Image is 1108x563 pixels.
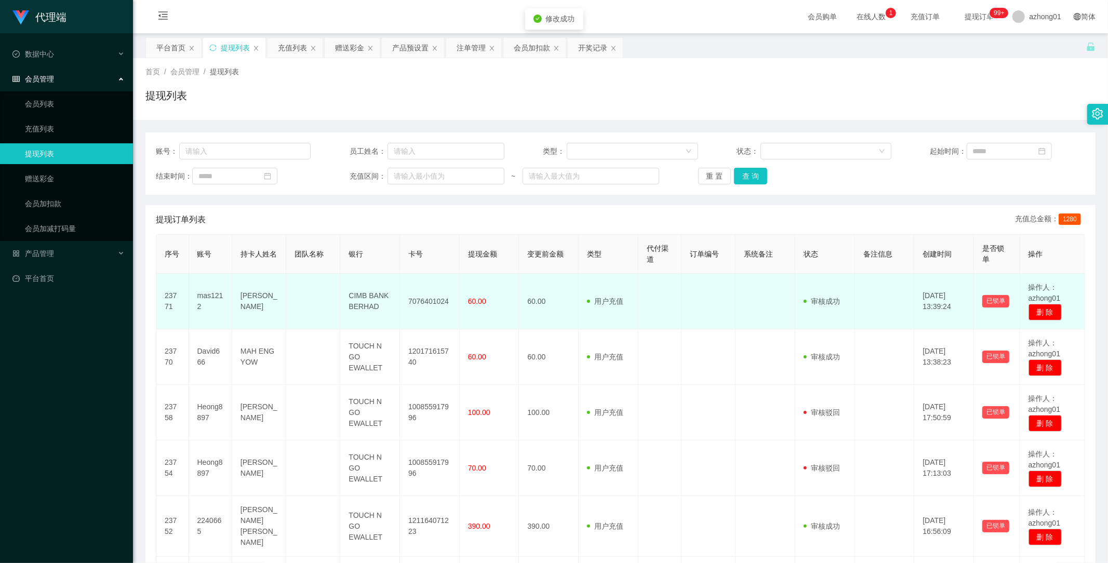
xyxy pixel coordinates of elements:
input: 请输入最大值为 [523,168,659,184]
span: 提现金额 [468,250,497,258]
td: 23752 [156,496,189,557]
i: 图标: close [367,45,373,51]
button: 已锁单 [982,462,1009,474]
div: 提现列表 [221,38,250,58]
td: 23754 [156,440,189,496]
p: 1 [889,8,893,18]
span: 变更前金额 [527,250,564,258]
td: [PERSON_NAME] [232,440,286,496]
td: 70.00 [519,440,579,496]
div: 充值列表 [278,38,307,58]
div: 会员加扣款 [514,38,550,58]
div: 产品预设置 [392,38,429,58]
button: 删 除 [1029,304,1062,320]
i: 图标: global [1074,13,1081,20]
span: 用户充值 [587,408,623,417]
td: Heong8897 [189,385,232,440]
td: 23771 [156,274,189,329]
td: TOUCH N GO EWALLET [340,496,400,557]
div: 赠送彩金 [335,38,364,58]
span: 数据中心 [12,50,54,58]
a: 会员列表 [25,93,125,114]
a: 会员加减打码量 [25,218,125,239]
span: 序号 [165,250,179,258]
span: 审核成功 [804,353,840,361]
input: 请输入最小值为 [388,168,504,184]
span: 审核成功 [804,522,840,530]
span: 操作人：azhong01 [1029,450,1061,469]
input: 请输入 [179,143,311,159]
span: 用户充值 [587,464,623,472]
span: 用户充值 [587,353,623,361]
td: 60.00 [519,329,579,385]
span: 产品管理 [12,249,54,258]
div: 充值总金额： [1015,213,1085,226]
button: 删 除 [1029,471,1062,487]
button: 已锁单 [982,351,1009,363]
img: logo.9652507e.png [12,10,29,25]
td: David666 [189,329,232,385]
span: 1280 [1059,213,1081,225]
button: 删 除 [1029,359,1062,376]
td: TOUCH N GO EWALLET [340,385,400,440]
a: 提现列表 [25,143,125,164]
i: 图标: close [553,45,559,51]
span: 充值订单 [905,13,945,20]
button: 已锁单 [982,520,1009,532]
i: 图标: appstore-o [12,250,20,257]
td: 121164071223 [400,496,460,557]
span: 账号： [156,146,179,157]
button: 删 除 [1029,415,1062,432]
span: / [164,68,166,76]
span: ~ [504,171,523,182]
i: 图标: down [879,148,885,155]
span: 团队名称 [295,250,324,258]
span: 订单编号 [690,250,719,258]
td: 100.00 [519,385,579,440]
td: CIMB BANK BERHAD [340,274,400,329]
span: 状态： [737,146,760,157]
span: 状态 [804,250,818,258]
span: 操作人：azhong01 [1029,339,1061,358]
span: 操作人：azhong01 [1029,283,1061,302]
span: 审核驳回 [804,464,840,472]
i: 图标: setting [1092,108,1103,119]
span: 提现列表 [210,68,239,76]
span: 首页 [145,68,160,76]
a: 赠送彩金 [25,168,125,189]
span: 代付渠道 [647,244,669,263]
h1: 代理端 [35,1,66,34]
span: 100.00 [468,408,490,417]
div: 注单管理 [457,38,486,58]
span: 账号 [197,250,212,258]
span: 60.00 [468,353,486,361]
span: 系统备注 [744,250,773,258]
div: 开奖记录 [578,38,607,58]
h1: 提现列表 [145,88,187,103]
td: Heong8897 [189,440,232,496]
td: [DATE] 16:56:09 [914,496,974,557]
td: 120171615740 [400,329,460,385]
a: 图标: dashboard平台首页 [12,268,125,289]
span: 操作人：azhong01 [1029,394,1061,413]
td: 2240665 [189,496,232,557]
input: 请输入 [388,143,504,159]
i: icon: check-circle [533,15,542,23]
button: 查 询 [734,168,767,184]
i: 图标: close [610,45,617,51]
span: 操作人：azhong01 [1029,508,1061,527]
span: 提现订单 [959,13,999,20]
span: 类型： [543,146,567,157]
i: 图标: close [432,45,438,51]
i: 图标: calendar [1038,148,1046,155]
td: [DATE] 17:13:03 [914,440,974,496]
span: 提现订单列表 [156,213,206,226]
sup: 1207 [990,8,1008,18]
span: 审核驳回 [804,408,840,417]
a: 代理端 [12,12,66,21]
td: 60.00 [519,274,579,329]
span: 修改成功 [546,15,575,23]
td: mas1212 [189,274,232,329]
button: 已锁单 [982,406,1009,419]
span: 审核成功 [804,297,840,305]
